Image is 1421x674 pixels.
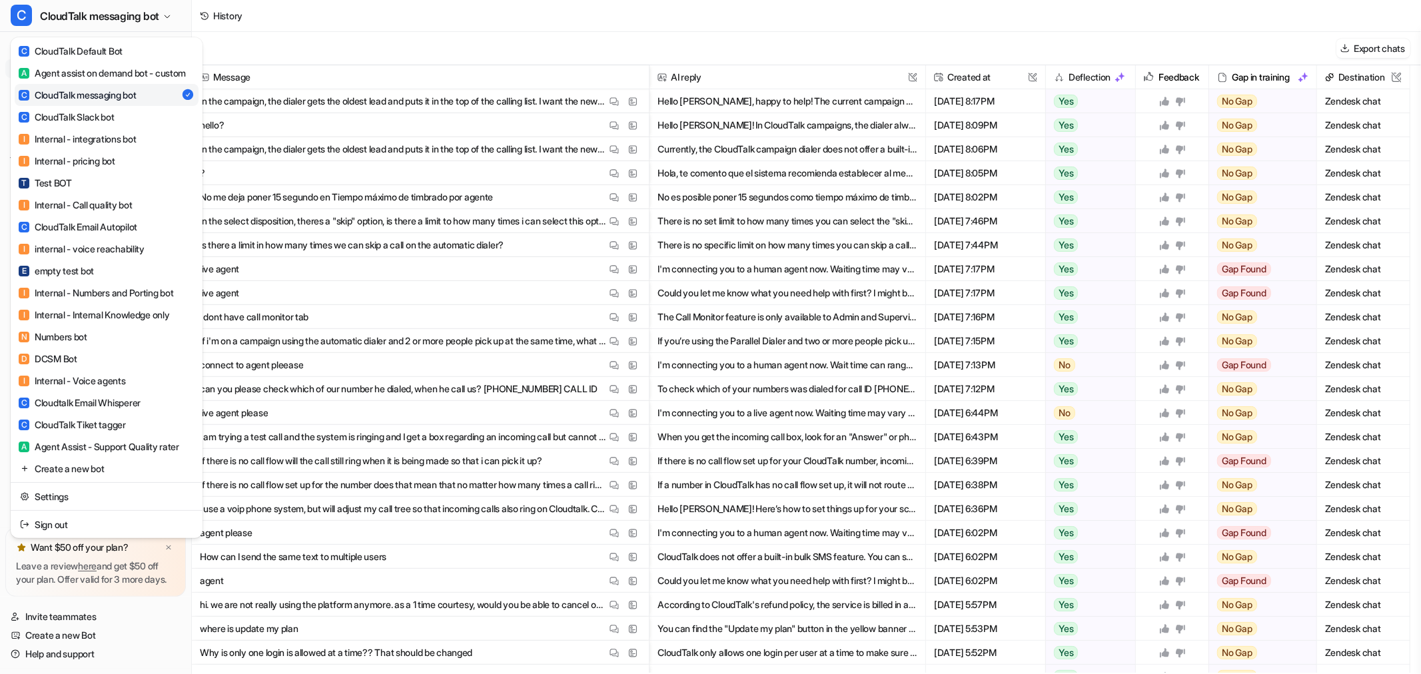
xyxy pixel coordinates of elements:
[19,200,29,210] span: I
[40,7,159,25] span: CloudTalk messaging bot
[19,222,29,232] span: C
[19,354,29,364] span: D
[19,266,29,276] span: E
[19,46,29,57] span: C
[19,176,72,190] div: Test BOT
[11,37,203,538] div: CCloudTalk messaging bot
[19,332,29,342] span: N
[20,517,29,531] img: reset
[19,308,169,322] div: Internal - Internal Knowledge only
[19,220,137,234] div: CloudTalk Email Autopilot
[19,110,115,124] div: CloudTalk Slack bot
[19,286,173,300] div: Internal - Numbers and Porting bot
[11,5,32,26] span: C
[19,156,29,167] span: I
[15,458,199,480] a: Create a new bot
[19,242,145,256] div: internal - voice reachability
[19,90,29,101] span: C
[19,134,29,145] span: I
[19,178,29,188] span: T
[15,513,199,535] a: Sign out
[19,310,29,320] span: I
[19,244,29,254] span: I
[19,198,132,212] div: Internal - Call quality bot
[19,396,141,410] div: Cloudtalk Email Whisperer
[15,486,199,507] a: Settings
[19,154,115,168] div: Internal - pricing bot
[19,264,94,278] div: empty test bot
[19,420,29,430] span: C
[20,462,29,476] img: reset
[20,490,29,504] img: reset
[19,398,29,408] span: C
[19,44,123,58] div: CloudTalk Default Bot
[19,66,186,80] div: Agent assist on demand bot - custom
[19,418,126,432] div: CloudTalk Tiket tagger
[19,352,77,366] div: DCSM Bot
[19,132,136,146] div: Internal - integrations bot
[19,376,29,386] span: I
[19,330,87,344] div: Numbers bot
[19,88,137,102] div: CloudTalk messaging bot
[19,68,29,79] span: A
[19,374,126,388] div: Internal - Voice agents
[19,442,29,452] span: A
[19,288,29,298] span: I
[19,440,179,454] div: Agent Assist - Support Quality rater
[19,112,29,123] span: C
